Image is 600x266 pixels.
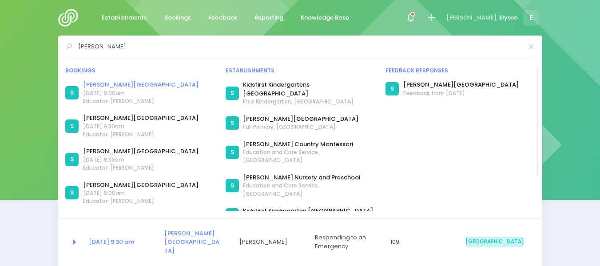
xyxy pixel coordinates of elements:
[243,182,374,198] span: Education and Care Service, [GEOGRAPHIC_DATA]
[164,229,219,255] a: [PERSON_NAME][GEOGRAPHIC_DATA]
[243,173,374,182] a: [PERSON_NAME] Nursery and Preschool
[385,67,535,75] div: Feedback responses
[309,223,385,261] td: Responding to an Emergency
[226,87,239,100] div: S
[385,223,460,261] td: 109
[301,13,349,22] span: Knowledge Base
[83,123,199,131] span: [DATE] 9:30am
[385,82,399,95] div: S
[65,86,79,99] div: S
[226,116,239,130] div: S
[234,223,309,261] td: Jude Robinson
[65,119,79,133] div: S
[83,80,199,89] a: [PERSON_NAME][GEOGRAPHIC_DATA]
[226,146,239,159] div: S
[83,147,199,156] a: [PERSON_NAME][GEOGRAPHIC_DATA]
[83,197,199,205] span: Educator: [PERSON_NAME]
[83,181,199,190] a: [PERSON_NAME][GEOGRAPHIC_DATA]
[294,9,357,27] a: Knowledge Base
[403,80,519,89] a: [PERSON_NAME][GEOGRAPHIC_DATA]
[201,9,245,27] a: Feedback
[243,80,374,98] a: Kidsfirst Kindergartens [GEOGRAPHIC_DATA]
[95,9,155,27] a: Establishments
[243,148,374,164] span: Education and Care Service, [GEOGRAPHIC_DATA]
[243,115,358,123] a: [PERSON_NAME][GEOGRAPHIC_DATA]
[239,238,297,246] span: [PERSON_NAME]
[65,186,79,199] div: S
[499,13,517,22] span: Elysse
[65,67,215,75] div: Bookings
[243,206,373,215] a: Kidsfirst Kindergarten [GEOGRAPHIC_DATA]
[78,40,523,53] input: Search for anything (like establishments, bookings, or feedback)
[83,164,199,172] span: Educator: [PERSON_NAME]
[159,223,234,261] td: <a href="https://app.stjis.org.nz/establishments/204815" class="font-weight-bold">Burnham School</a>
[460,223,529,261] td: South Island
[83,89,199,97] span: [DATE] 9:00am
[226,179,239,192] div: S
[83,97,199,105] span: Educator: [PERSON_NAME]
[243,123,358,131] span: Full Primary, [GEOGRAPHIC_DATA]
[208,13,237,22] span: Feedback
[157,9,199,27] a: Bookings
[446,13,498,22] span: [PERSON_NAME],
[466,237,524,247] span: [GEOGRAPHIC_DATA]
[102,13,147,22] span: Establishments
[315,233,373,250] span: Responding to an Emergency
[243,98,374,106] span: Free Kindergarten, [GEOGRAPHIC_DATA]
[254,13,283,22] span: Reporting
[83,156,199,164] span: [DATE] 9:30am
[403,89,519,97] span: Feedback from [DATE]
[58,9,83,27] img: Logo
[226,67,375,75] div: Establishments
[390,238,448,246] span: 109
[247,9,291,27] a: Reporting
[523,10,539,26] span: E
[243,140,374,149] a: [PERSON_NAME] Country Montessori
[89,238,134,246] a: [DATE] 9:30 am
[226,208,239,222] div: S
[83,189,199,197] span: [DATE] 9:00am
[83,223,159,261] td: <a href="https://app.stjis.org.nz/bookings/523365" class="font-weight-bold">14 Oct at 9:30 am</a>
[65,153,79,166] div: S
[83,114,199,123] a: [PERSON_NAME][GEOGRAPHIC_DATA]
[164,13,191,22] span: Bookings
[83,131,199,139] span: Educator: [PERSON_NAME]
